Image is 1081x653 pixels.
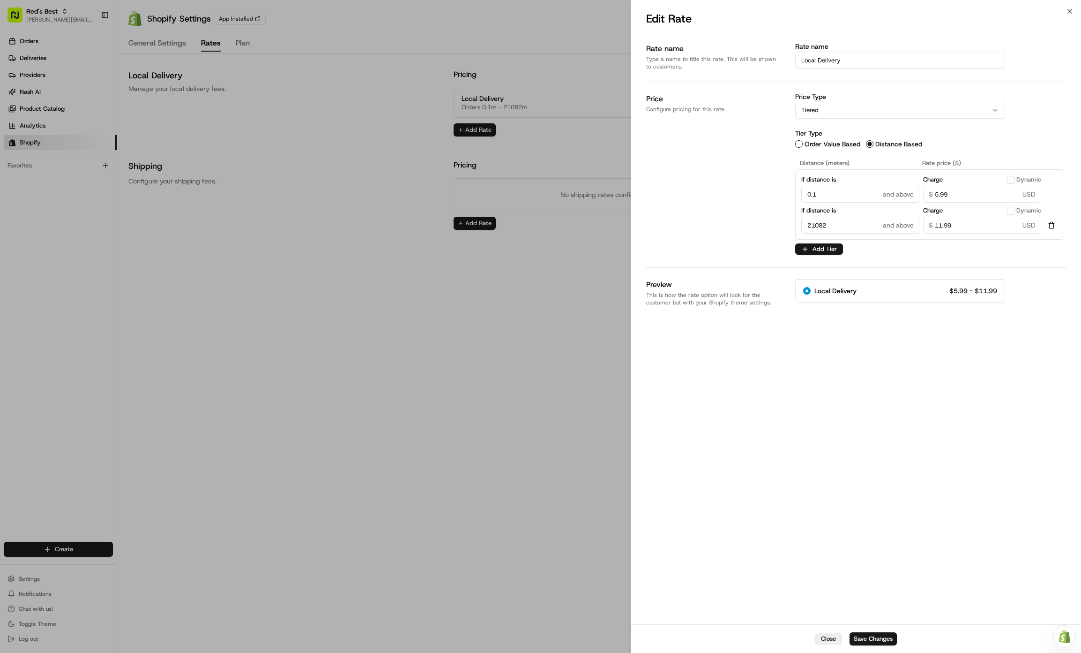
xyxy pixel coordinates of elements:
div: Distance (meters) [800,159,928,167]
span: Wisdom [PERSON_NAME] [29,146,100,153]
div: Configure pricing for this rate. [646,106,783,113]
label: Distance Based [875,141,922,147]
div: 💻 [79,211,87,219]
a: 💻API Documentation [75,206,154,223]
img: Wisdom Oko [9,137,24,155]
span: [PERSON_NAME] [29,171,76,179]
a: Powered byPylon [66,233,113,240]
label: If distance is [801,206,919,215]
label: Charge [923,175,943,184]
span: $5.99 - $11.99 [949,288,997,294]
span: Pylon [93,233,113,240]
img: Nash [9,10,28,29]
label: Tier Type [795,130,1005,137]
input: Local Delivery [795,52,1005,68]
div: This is how the rate option will look for the customer but with your Shopify theme settings. [646,291,783,306]
h2: Rate name [646,43,783,54]
button: Save Changes [850,632,897,645]
label: Order Value Based [805,141,860,147]
h2: Edit Rate [646,11,1066,26]
input: 0.00 [923,186,1041,203]
div: We're available if you need us! [42,99,129,107]
button: Add Tier [795,243,843,255]
a: 📗Knowledge Base [6,206,75,223]
div: Rate price ($) [922,159,1059,167]
label: Price Type [795,93,1005,100]
span: Local Delivery [814,288,857,294]
span: • [102,146,105,153]
span: [DATE] [107,146,126,153]
label: Dynamic [1016,175,1041,184]
div: Start new chat [42,90,154,99]
span: [DATE] [83,171,102,179]
h2: Price [646,93,783,105]
span: Knowledge Base [19,210,72,220]
input: 0.00 [923,217,1041,234]
img: 8571987876998_91fb9ceb93ad5c398215_72.jpg [20,90,37,107]
label: If distance is [801,175,919,184]
label: Charge [923,206,943,215]
label: Dynamic [1016,206,1041,215]
div: Type a name to title this rate. This will be shown to customers. [646,55,783,70]
button: Close [815,633,842,645]
h2: Preview [646,279,783,290]
img: 1736555255976-a54dd68f-1ca7-489b-9aae-adbdc363a1c4 [19,146,26,154]
button: Start new chat [159,93,171,104]
img: 1736555255976-a54dd68f-1ca7-489b-9aae-adbdc363a1c4 [9,90,26,107]
input: Clear [24,61,155,71]
span: API Documentation [89,210,150,220]
div: 📗 [9,211,17,219]
span: • [78,171,81,179]
div: Past conversations [9,122,60,130]
button: See all [145,121,171,132]
p: Welcome 👋 [9,38,171,53]
label: Rate name [795,43,1005,50]
img: Gabrielle LeFevre [9,162,24,177]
